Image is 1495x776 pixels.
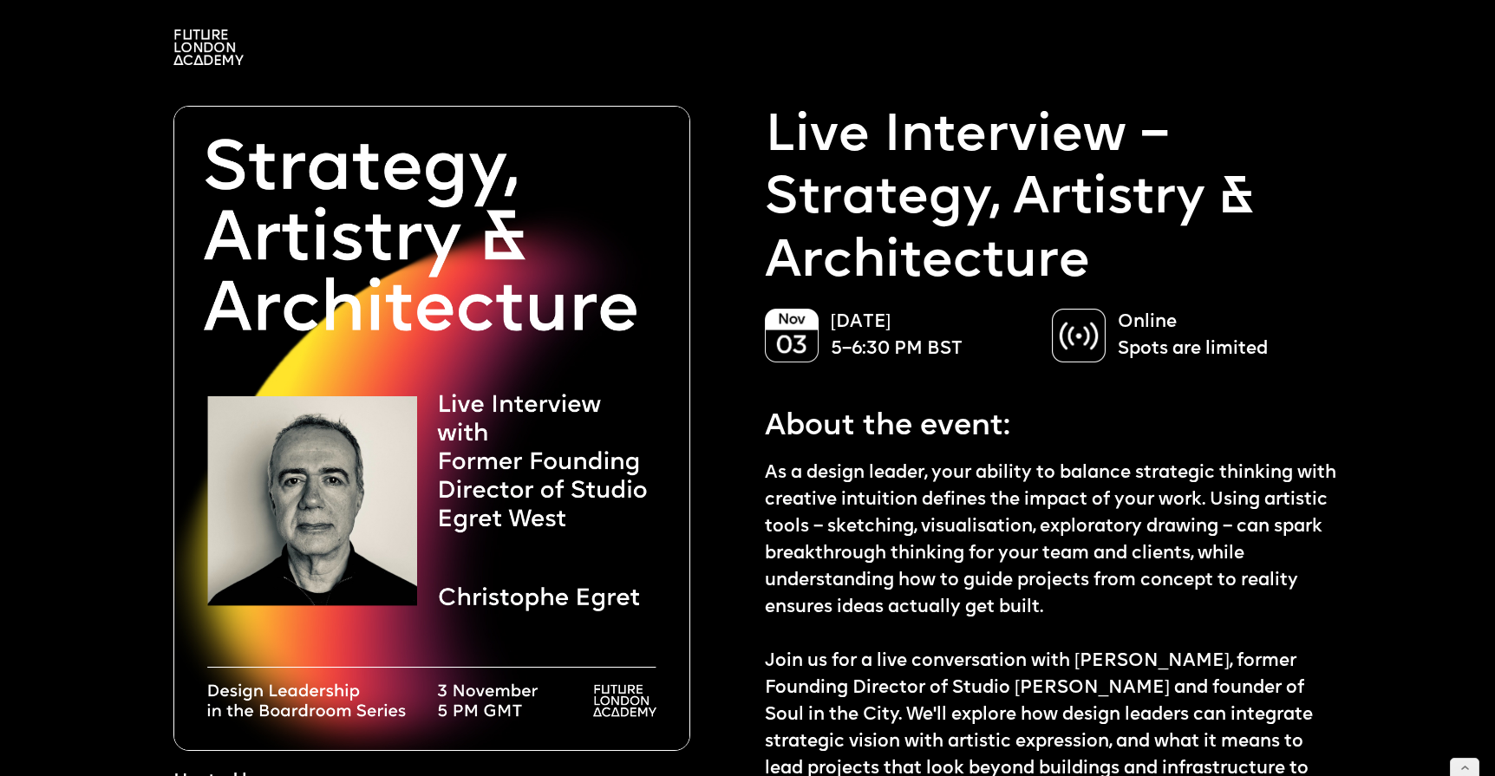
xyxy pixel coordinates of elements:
p: [DATE] 5–6:30 PM BST [831,309,1035,362]
p: Live Interview – Strategy, Artistry & Architecture [765,106,1339,294]
p: About the event: [765,395,1339,450]
img: A logo saying in 3 lines: Future London Academy [173,29,244,65]
p: Online Spots are limited [1118,309,1322,362]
